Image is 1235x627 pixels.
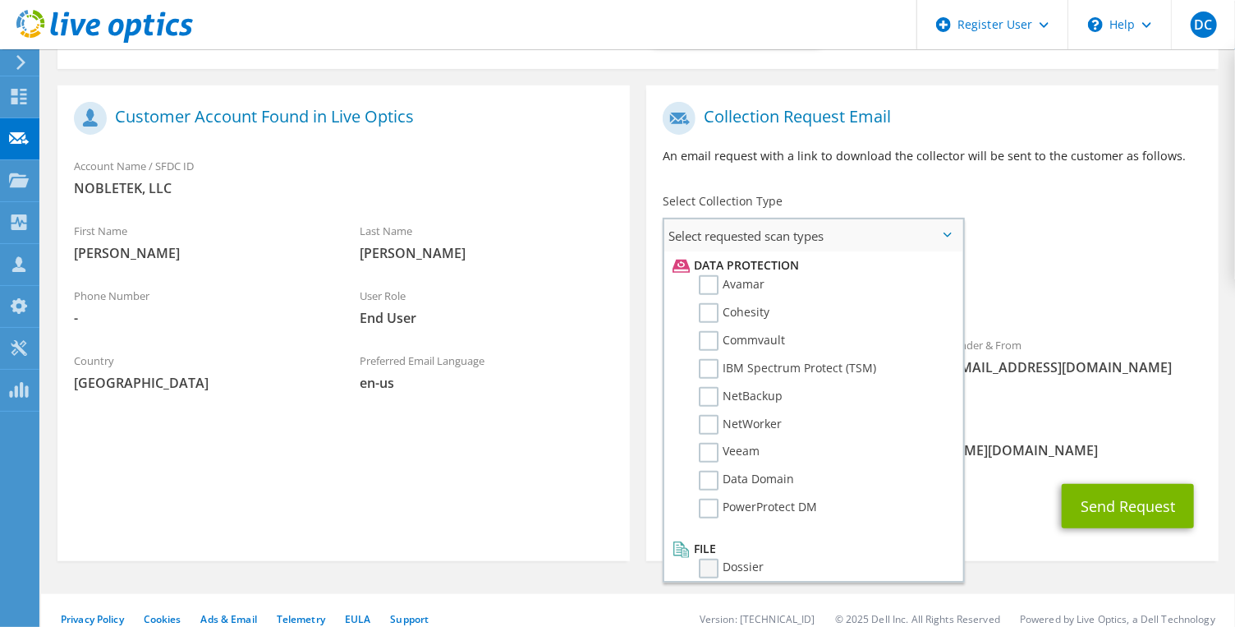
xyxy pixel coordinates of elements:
a: Ads & Email [201,612,257,626]
label: Veeam [699,443,760,463]
button: Send Request [1062,484,1194,528]
div: To [646,328,932,403]
div: Preferred Email Language [343,343,629,400]
label: Cohesity [699,303,769,323]
a: Telemetry [277,612,325,626]
span: Select requested scan types [664,219,962,252]
label: PowerProtect DM [699,499,817,519]
label: NetWorker [699,415,782,435]
span: NOBLETEK, LLC [74,179,613,197]
li: Version: [TECHNICAL_ID] [700,612,815,626]
div: Country [57,343,343,400]
div: Last Name [343,214,629,270]
div: Account Name / SFDC ID [57,149,630,205]
label: Commvault [699,331,785,351]
span: en-us [360,374,613,392]
div: Phone Number [57,279,343,335]
label: Dossier [699,559,764,579]
a: Cookies [144,612,181,626]
span: [PERSON_NAME] [360,244,613,262]
span: [EMAIL_ADDRESS][DOMAIN_NAME] [948,358,1201,376]
label: Data Domain [699,471,794,491]
li: File [668,539,954,559]
h1: Customer Account Found in Live Optics [74,102,605,135]
h1: Collection Request Email [663,102,1194,135]
span: [GEOGRAPHIC_DATA] [74,374,327,392]
label: Avamar [699,275,764,295]
svg: \n [1088,17,1103,32]
span: [PERSON_NAME] [74,244,327,262]
li: Data Protection [668,256,954,275]
div: User Role [343,279,629,335]
li: © 2025 Dell Inc. All Rights Reserved [835,612,1000,626]
a: Privacy Policy [61,612,124,626]
div: Requested Collections [646,259,1219,320]
a: Support [390,612,429,626]
label: Select Collection Type [663,193,783,210]
label: IBM Spectrum Protect (TSM) [699,359,876,379]
div: CC & Reply To [646,411,1219,468]
p: An email request with a link to download the collector will be sent to the customer as follows. [663,147,1202,165]
span: DC [1191,12,1217,38]
a: EULA [345,612,370,626]
span: End User [360,309,613,327]
div: First Name [57,214,343,270]
label: NetBackup [699,387,783,407]
span: - [74,309,327,327]
li: Powered by Live Optics, a Dell Technology [1020,612,1215,626]
div: Sender & From [932,328,1218,385]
